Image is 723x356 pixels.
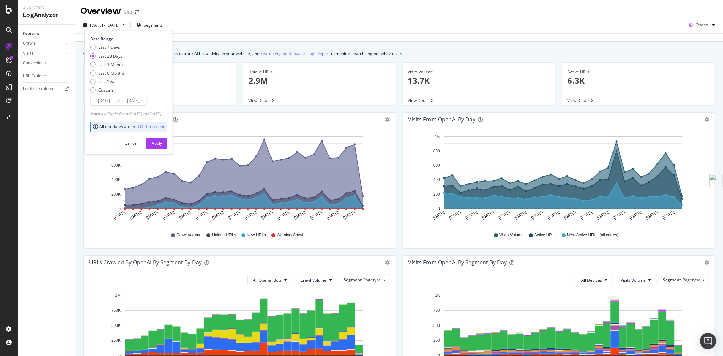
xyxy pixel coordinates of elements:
[23,50,33,57] div: Visits
[385,117,390,122] div: gear
[23,85,53,93] div: Logfiles Explorer
[700,333,716,349] div: Open Intercom Messenger
[90,53,125,59] div: Last 28 Days
[23,60,46,67] div: Conversions
[90,44,125,50] div: Last 7 Days
[146,138,167,149] button: Apply
[408,98,431,103] span: View Details
[111,323,121,328] text: 500K
[247,232,266,238] span: New URLs
[534,232,557,238] span: Active URLs
[581,277,602,283] span: All Devices
[612,210,626,220] text: [DATE]
[23,60,70,67] a: Conversions
[23,40,36,47] div: Crawls
[145,210,159,220] text: [DATE]
[248,98,272,103] span: View Details
[227,210,241,220] text: [DATE]
[136,124,165,130] a: UTC Time Zone
[162,210,176,220] text: [DATE]
[499,232,524,238] span: Visits Volume
[260,50,330,57] a: Search Engine Behavior: Logs Report
[23,50,63,57] a: Visits
[90,62,125,67] div: Last 3 Months
[91,96,118,105] input: Start Date
[563,210,577,220] text: [DATE]
[645,210,659,220] text: [DATE]
[567,232,618,238] span: New Active URLs (all codes)
[433,178,440,182] text: 400
[309,210,323,220] text: [DATE]
[433,149,440,154] text: 800
[23,85,70,93] a: Logfiles Explorer
[326,210,340,220] text: [DATE]
[90,22,120,28] span: [DATE] - [DATE]
[662,210,675,220] text: [DATE]
[178,210,192,220] text: [DATE]
[408,132,706,226] svg: A chart.
[176,232,201,238] span: Crawl Volume
[98,62,125,67] div: Last 3 Months
[83,50,715,57] div: info banner
[567,69,709,75] div: Active URLs
[134,20,165,31] button: Segments
[81,5,121,17] div: Overview
[98,44,120,50] div: Last 7 Days
[408,116,476,123] div: Visits from OpenAI by day
[115,293,121,298] text: 1M
[113,210,126,220] text: [DATE]
[98,70,125,76] div: Last 6 Months
[152,140,162,146] div: Apply
[248,69,390,75] div: Unique URLs
[23,73,46,80] div: URL Explorer
[567,75,709,86] p: 6.3K
[195,210,208,220] text: [DATE]
[253,277,282,283] span: All Openai Bots
[129,210,143,220] text: [DATE]
[385,260,390,265] div: gear
[435,134,440,139] text: 1K
[90,79,125,84] div: Last Year
[248,75,390,86] p: 2.9M
[344,277,362,283] span: Segment
[23,11,69,19] div: LogAnalyzer
[704,260,709,265] div: gear
[89,132,387,226] svg: A chart.
[696,22,709,28] span: OpenAI
[433,308,440,313] text: 750
[438,206,440,211] text: 0
[704,117,709,122] div: gear
[23,30,39,37] div: Overview
[98,87,113,93] div: Custom
[433,163,440,168] text: 600
[433,323,440,328] text: 500
[686,20,718,31] button: OpenAI
[125,140,138,146] div: Cancel
[83,35,120,41] div: Last update
[615,275,657,285] button: Visits Volume
[111,338,121,343] text: 250K
[408,75,550,86] p: 13.7K
[621,277,646,283] span: Visits Volume
[364,277,381,283] span: Pagetype
[498,210,511,220] text: [DATE]
[247,275,293,285] button: All Openai Bots
[481,210,495,220] text: [DATE]
[567,98,590,103] span: View Details
[90,87,125,93] div: Custom
[89,259,202,266] div: URLs Crawled by OpenAI By Segment By Day
[408,69,550,75] div: Visits Volume
[23,73,70,80] a: URL Explorer
[293,210,307,220] text: [DATE]
[398,48,403,58] button: close banner
[98,53,122,59] div: Last 28 Days
[683,277,700,283] span: Pagetype
[433,338,440,343] text: 250
[277,210,290,220] text: [DATE]
[244,210,258,220] text: [DATE]
[135,9,139,14] div: arrow-right-arrow-left
[211,210,225,220] text: [DATE]
[212,232,236,238] span: Unique URLs
[580,210,593,220] text: [DATE]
